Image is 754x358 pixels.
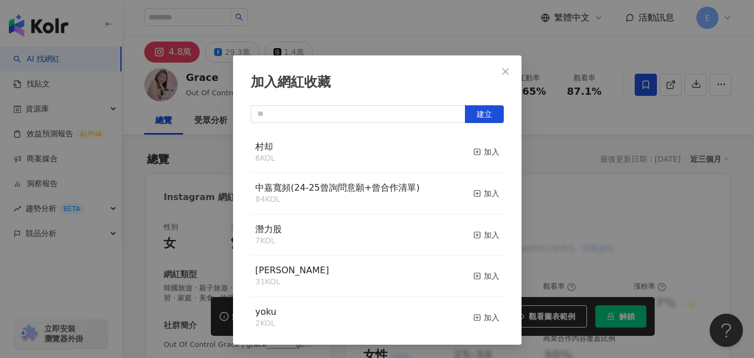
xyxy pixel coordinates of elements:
[255,141,273,152] span: 村却
[255,224,282,234] span: 潛力股
[473,223,499,247] button: 加入
[473,146,499,158] div: 加入
[255,142,273,151] a: 村却
[255,265,329,275] span: [PERSON_NAME]
[251,73,504,92] div: 加入網紅收藏
[255,318,276,329] div: 2 KOL
[501,67,510,76] span: close
[473,306,499,329] button: 加入
[255,182,419,193] span: 中嘉寬頻(24-25曾詢問意願+曾合作清單)
[494,60,517,83] button: Close
[255,308,276,316] a: yoku
[473,182,499,205] button: 加入
[255,183,419,192] a: 中嘉寬頻(24-25曾詢問意願+曾合作清單)
[473,229,499,241] div: 加入
[255,194,419,205] div: 84 KOL
[255,306,276,317] span: yoku
[465,105,504,123] button: 建立
[473,141,499,164] button: 加入
[473,270,499,282] div: 加入
[473,264,499,288] button: 加入
[255,153,275,164] div: 6 KOL
[255,236,282,247] div: 7 KOL
[255,225,282,234] a: 潛力股
[473,187,499,200] div: 加入
[255,277,329,288] div: 31 KOL
[477,110,492,119] span: 建立
[255,266,329,275] a: [PERSON_NAME]
[473,311,499,324] div: 加入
